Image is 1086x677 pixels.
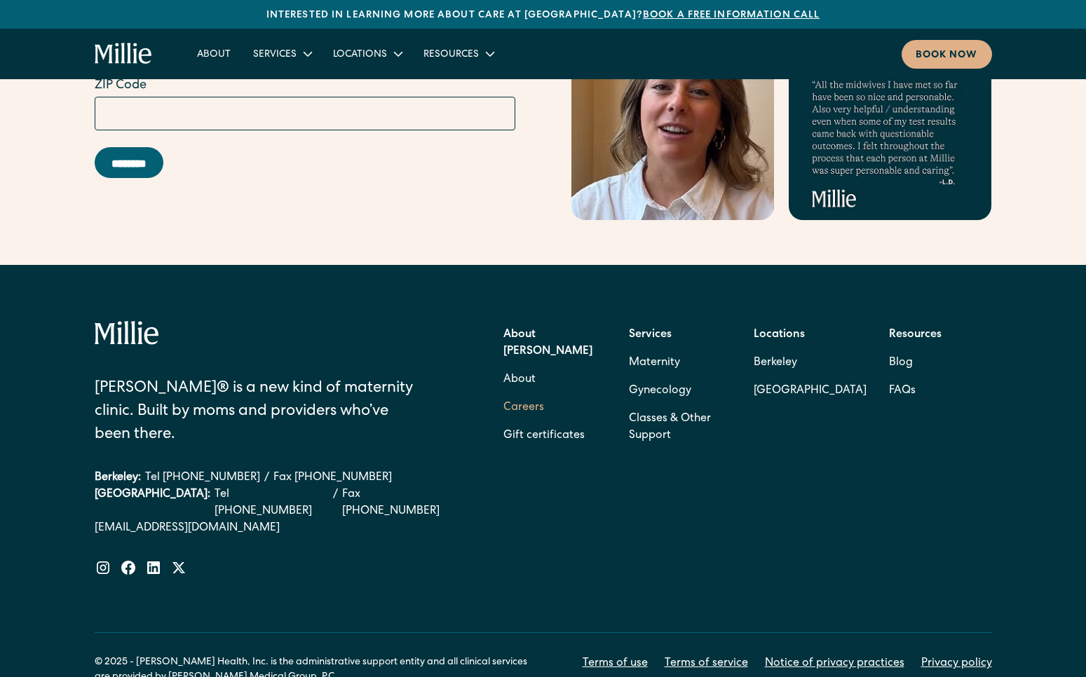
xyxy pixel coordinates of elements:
[629,349,680,377] a: Maternity
[765,655,904,672] a: Notice of privacy practices
[333,486,338,520] div: /
[503,422,585,450] a: Gift certificates
[342,486,461,520] a: Fax [PHONE_NUMBER]
[665,655,748,672] a: Terms of service
[921,655,992,672] a: Privacy policy
[629,329,672,341] strong: Services
[629,377,691,405] a: Gynecology
[95,470,141,486] div: Berkeley:
[503,366,536,394] a: About
[186,42,242,65] a: About
[889,329,942,341] strong: Resources
[583,655,648,672] a: Terms of use
[145,470,260,486] a: Tel [PHONE_NUMBER]
[253,48,297,62] div: Services
[902,40,992,69] a: Book now
[889,377,916,405] a: FAQs
[643,11,820,20] a: Book a free information call
[754,329,805,341] strong: Locations
[322,42,412,65] div: Locations
[95,43,153,65] a: home
[629,405,731,450] a: Classes & Other Support
[754,377,867,405] a: [GEOGRAPHIC_DATA]
[889,349,913,377] a: Blog
[273,470,392,486] a: Fax [PHONE_NUMBER]
[503,394,544,422] a: Careers
[503,329,592,357] strong: About [PERSON_NAME]
[412,42,504,65] div: Resources
[754,349,867,377] a: Berkeley
[916,48,978,63] div: Book now
[242,42,322,65] div: Services
[264,470,269,486] div: /
[95,378,425,447] div: [PERSON_NAME]® is a new kind of maternity clinic. Built by moms and providers who’ve been there.
[95,520,461,537] a: [EMAIL_ADDRESS][DOMAIN_NAME]
[95,76,515,95] label: ZIP Code
[333,48,387,62] div: Locations
[215,486,330,520] a: Tel [PHONE_NUMBER]
[423,48,479,62] div: Resources
[95,486,210,520] div: [GEOGRAPHIC_DATA]:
